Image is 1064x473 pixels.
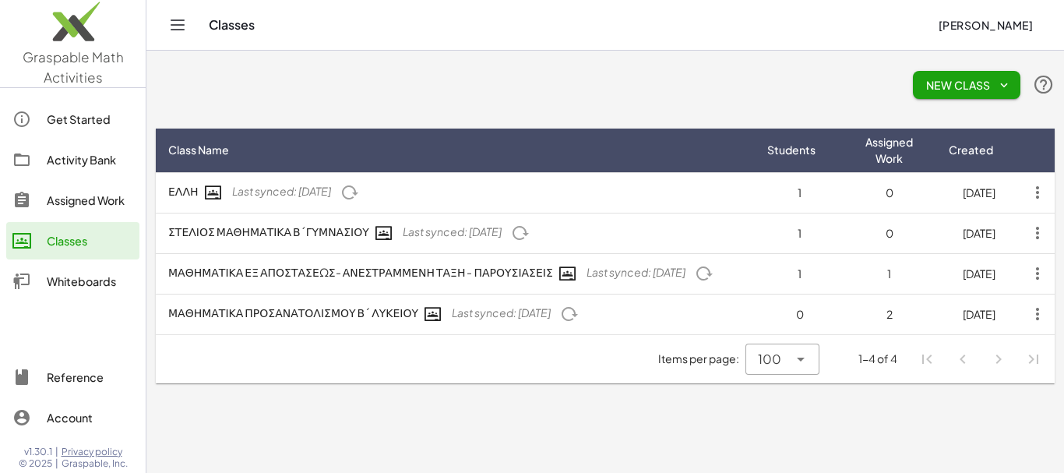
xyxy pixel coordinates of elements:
[925,11,1045,39] button: [PERSON_NAME]
[934,172,1023,213] td: [DATE]
[886,185,893,199] span: 0
[452,305,551,319] span: Last synced: [DATE]
[755,253,844,294] td: 1
[47,150,133,169] div: Activity Bank
[913,71,1020,99] button: New Class
[925,78,1008,92] span: New Class
[6,141,139,178] a: Activity Bank
[232,184,331,198] span: Last synced: [DATE]
[767,142,816,158] span: Students
[47,231,133,250] div: Classes
[858,351,897,367] div: 1-4 of 4
[934,294,1023,334] td: [DATE]
[55,457,58,470] span: |
[6,222,139,259] a: Classes
[857,134,921,167] span: Assigned Work
[19,457,52,470] span: © 2025
[886,307,893,321] span: 2
[934,253,1023,294] td: [DATE]
[156,253,755,294] td: ΜΑΘΗΜΑΤΙΚΑ ΕΞ ΑΠΟΣΤΑΣΕΩΣ- ΑΝΕΣΤΡΑΜΜΕΝΗ ΤΑΞΗ - ΠΑΡΟΥΣΙΑΣΕΙΣ
[938,18,1033,32] span: [PERSON_NAME]
[910,341,1052,377] nav: Pagination Navigation
[6,101,139,138] a: Get Started
[6,358,139,396] a: Reference
[47,272,133,291] div: Whiteboards
[6,399,139,436] a: Account
[47,408,133,427] div: Account
[156,213,755,253] td: ΣΤΕΛΙΟΣ ΜΑΘΗΜΑΤΙΚΑ Β΄ΓΥΜΝΑΣΙΟΥ
[62,457,128,470] span: Graspable, Inc.
[587,265,685,279] span: Last synced: [DATE]
[47,191,133,210] div: Assigned Work
[6,263,139,300] a: Whiteboards
[62,446,128,458] a: Privacy policy
[156,294,755,334] td: ΜΑΘΗΜΑΤΙΚΑ ΠΡΟΣΑΝΑΤΟΛΙΣΜΟΥ Β΄ ΛΥΚΕΙΟΥ
[403,224,502,238] span: Last synced: [DATE]
[55,446,58,458] span: |
[47,368,133,387] div: Reference
[755,294,844,334] td: 0
[934,213,1023,253] td: [DATE]
[949,142,993,158] span: Created
[886,226,893,240] span: 0
[156,172,755,213] td: ΕΛΛΗ
[165,12,190,37] button: Toggle navigation
[47,110,133,129] div: Get Started
[658,351,745,367] span: Items per page:
[887,267,891,281] span: 1
[24,446,52,458] span: v1.30.1
[6,182,139,219] a: Assigned Work
[758,350,781,369] span: 100
[755,172,844,213] td: 1
[23,48,124,86] span: Graspable Math Activities
[168,142,229,158] span: Class Name
[755,213,844,253] td: 1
